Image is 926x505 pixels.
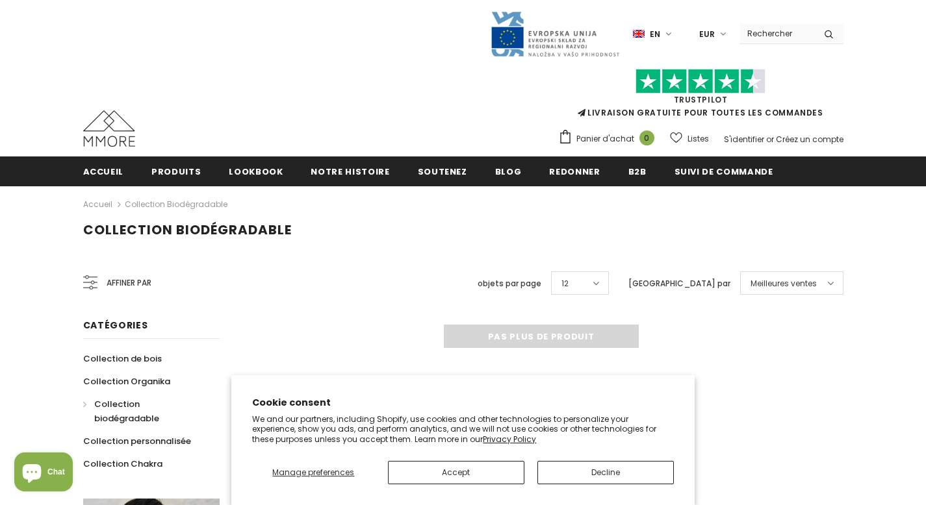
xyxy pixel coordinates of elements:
[83,352,162,365] span: Collection de bois
[549,166,600,178] span: Redonner
[751,277,817,290] span: Meilleures ventes
[311,166,389,178] span: Notre histoire
[83,430,191,452] a: Collection personnalisée
[537,461,674,484] button: Decline
[561,277,569,290] span: 12
[107,276,151,290] span: Affiner par
[639,130,654,145] span: 0
[549,156,600,186] a: Redonner
[776,134,843,145] a: Créez un compte
[558,129,661,149] a: Panier d'achat 0
[636,69,765,94] img: Faites confiance aux étoiles pilotes
[83,375,170,388] span: Collection Organika
[740,24,814,43] input: Search Site
[151,166,201,178] span: Produits
[576,132,634,145] span: Panier d'achat
[490,28,620,39] a: Javni Razpis
[151,156,201,186] a: Produits
[388,461,524,484] button: Accept
[94,398,159,425] span: Collection biodégradable
[633,29,645,40] img: i-lang-1.png
[766,134,774,145] span: or
[650,28,660,41] span: en
[483,434,536,445] a: Privacy Policy
[418,156,467,186] a: soutenez
[628,166,647,178] span: B2B
[675,156,773,186] a: Suivi de commande
[83,370,170,393] a: Collection Organika
[10,452,77,495] inbox-online-store-chat: Shopify online store chat
[83,166,124,178] span: Accueil
[83,197,112,212] a: Accueil
[252,461,374,484] button: Manage preferences
[628,277,730,290] label: [GEOGRAPHIC_DATA] par
[83,319,148,332] span: Catégories
[490,10,620,58] img: Javni Razpis
[670,127,709,150] a: Listes
[229,156,283,186] a: Lookbook
[558,75,843,118] span: LIVRAISON GRATUITE POUR TOUTES LES COMMANDES
[628,156,647,186] a: B2B
[83,458,162,470] span: Collection Chakra
[675,166,773,178] span: Suivi de commande
[724,134,764,145] a: S'identifier
[83,110,135,147] img: Cas MMORE
[125,199,227,210] a: Collection biodégradable
[688,132,709,145] span: Listes
[418,166,467,178] span: soutenez
[311,156,389,186] a: Notre histoire
[699,28,715,41] span: EUR
[83,452,162,475] a: Collection Chakra
[83,221,292,239] span: Collection biodégradable
[674,94,728,105] a: TrustPilot
[83,435,191,447] span: Collection personnalisée
[83,393,205,430] a: Collection biodégradable
[495,156,522,186] a: Blog
[252,414,674,445] p: We and our partners, including Shopify, use cookies and other technologies to personalize your ex...
[252,396,674,410] h2: Cookie consent
[478,277,541,290] label: objets par page
[83,156,124,186] a: Accueil
[229,166,283,178] span: Lookbook
[83,347,162,370] a: Collection de bois
[495,166,522,178] span: Blog
[272,467,354,478] span: Manage preferences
